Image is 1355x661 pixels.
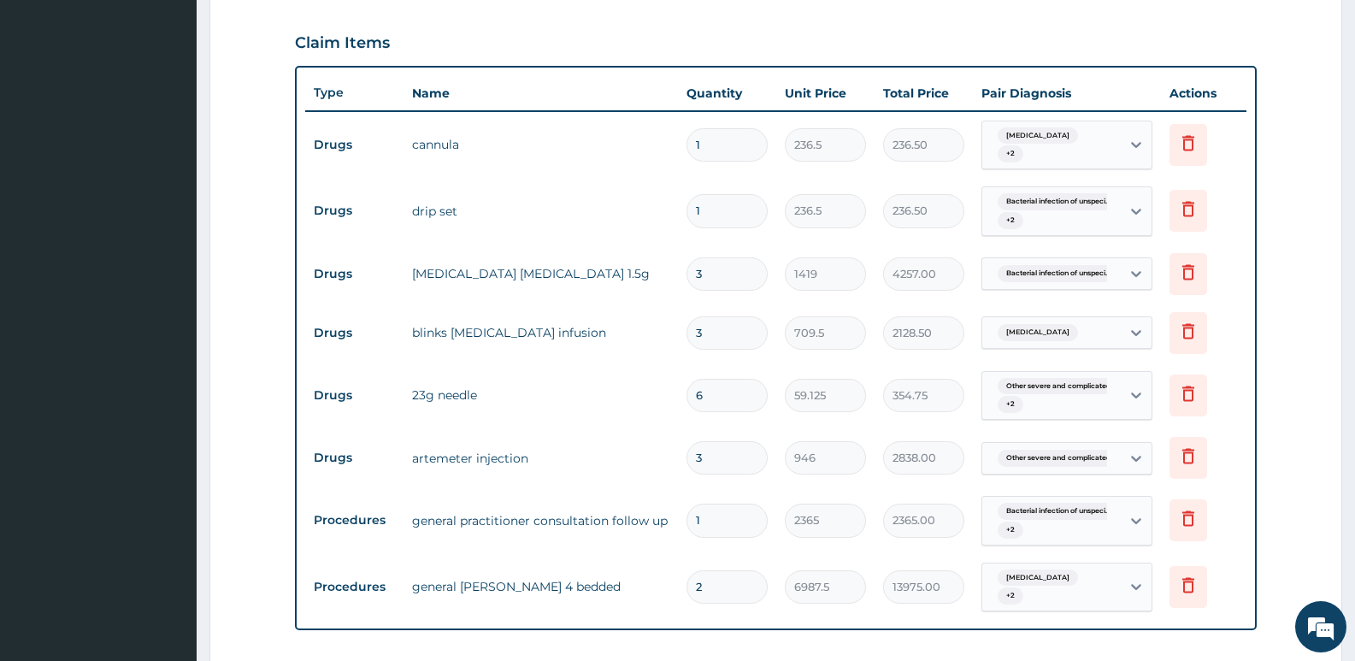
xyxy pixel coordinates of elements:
td: Drugs [305,317,404,349]
td: general practitioner consultation follow up [404,504,678,538]
th: Actions [1161,76,1246,110]
img: d_794563401_company_1708531726252_794563401 [32,86,69,128]
th: Type [305,77,404,109]
td: Drugs [305,195,404,227]
td: artemeter injection [404,441,678,475]
td: Procedures [305,505,404,536]
th: Total Price [875,76,973,110]
span: Bacterial infection of unspeci... [998,265,1119,282]
span: [MEDICAL_DATA] [998,127,1078,145]
th: Name [404,76,678,110]
td: Drugs [305,442,404,474]
textarea: Type your message and hit 'Enter' [9,467,326,527]
td: Drugs [305,380,404,411]
span: We're online! [99,215,236,388]
td: Drugs [305,258,404,290]
span: [MEDICAL_DATA] [998,324,1078,341]
td: Procedures [305,571,404,603]
td: blinks [MEDICAL_DATA] infusion [404,316,678,350]
span: + 2 [998,522,1023,539]
th: Pair Diagnosis [973,76,1161,110]
h3: Claim Items [295,34,390,53]
span: + 2 [998,145,1023,162]
span: + 2 [998,396,1023,413]
span: Bacterial infection of unspeci... [998,193,1119,210]
span: [MEDICAL_DATA] [998,570,1078,587]
th: Unit Price [776,76,875,110]
span: Other severe and complicated P... [998,450,1132,467]
span: + 2 [998,587,1023,605]
td: general [PERSON_NAME] 4 bedded [404,570,678,604]
div: Minimize live chat window [280,9,321,50]
td: [MEDICAL_DATA] [MEDICAL_DATA] 1.5g [404,257,678,291]
td: 23g needle [404,378,678,412]
span: + 2 [998,212,1023,229]
span: Bacterial infection of unspeci... [998,503,1119,520]
td: Drugs [305,129,404,161]
div: Chat with us now [89,96,287,118]
span: Other severe and complicated P... [998,378,1132,395]
td: drip set [404,194,678,228]
th: Quantity [678,76,776,110]
td: cannula [404,127,678,162]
